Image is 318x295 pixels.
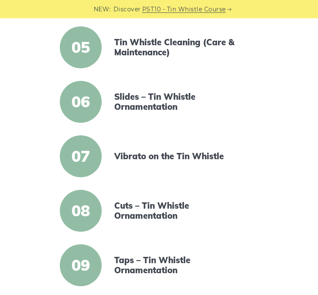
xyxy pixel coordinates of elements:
[113,5,141,14] span: Discover
[114,256,254,276] a: Taps – Tin Whistle Ornamentation
[114,92,254,112] a: Slides – Tin Whistle Ornamentation
[60,136,102,178] span: 07
[60,27,102,69] span: 05
[114,152,254,162] a: Vibrato on the Tin Whistle
[94,5,111,14] span: NEW:
[114,201,254,221] a: Cuts – Tin Whistle Ornamentation
[60,245,102,287] span: 09
[142,5,226,14] a: PST10 - Tin Whistle Course
[114,38,254,58] a: Tin Whistle Cleaning (Care & Maintenance)
[60,81,102,123] span: 06
[60,190,102,232] span: 08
